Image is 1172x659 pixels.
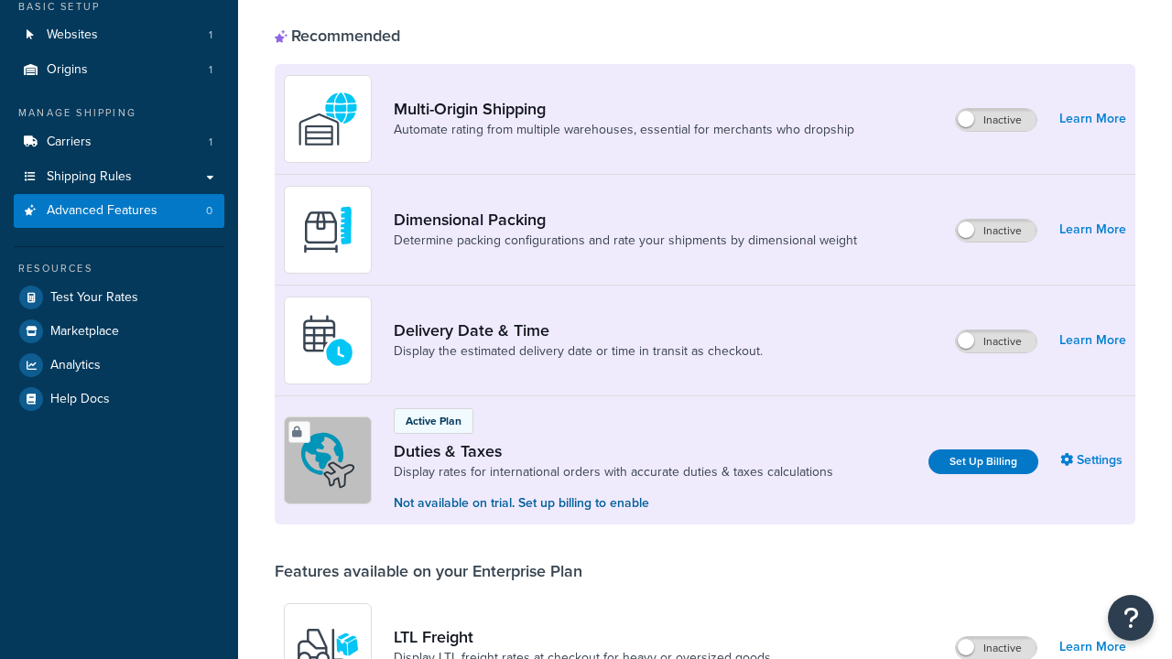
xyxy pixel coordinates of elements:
[394,232,857,250] a: Determine packing configurations and rate your shipments by dimensional weight
[14,194,224,228] li: Advanced Features
[1108,595,1154,641] button: Open Resource Center
[50,358,101,373] span: Analytics
[14,261,224,276] div: Resources
[14,281,224,314] a: Test Your Rates
[14,349,224,382] a: Analytics
[14,194,224,228] a: Advanced Features0
[47,62,88,78] span: Origins
[1059,328,1126,353] a: Learn More
[394,627,771,647] a: LTL Freight
[1059,106,1126,132] a: Learn More
[14,125,224,159] li: Carriers
[14,105,224,121] div: Manage Shipping
[956,637,1036,659] label: Inactive
[394,121,854,139] a: Automate rating from multiple warehouses, essential for merchants who dropship
[956,220,1036,242] label: Inactive
[14,18,224,52] a: Websites1
[14,160,224,194] a: Shipping Rules
[275,26,400,46] div: Recommended
[209,27,212,43] span: 1
[47,169,132,185] span: Shipping Rules
[50,392,110,407] span: Help Docs
[50,290,138,306] span: Test Your Rates
[47,27,98,43] span: Websites
[14,53,224,87] a: Origins1
[394,320,763,340] a: Delivery Date & Time
[394,493,833,513] p: Not available on trial. Set up billing to enable
[14,18,224,52] li: Websites
[209,135,212,150] span: 1
[14,53,224,87] li: Origins
[394,463,833,481] a: Display rates for international orders with accurate duties & taxes calculations
[50,324,119,340] span: Marketplace
[47,203,157,219] span: Advanced Features
[394,99,854,119] a: Multi-Origin Shipping
[394,210,857,230] a: Dimensional Packing
[275,561,582,581] div: Features available on your Enterprise Plan
[296,198,360,262] img: DTVBYsAAAAAASUVORK5CYII=
[928,449,1038,474] a: Set Up Billing
[47,135,92,150] span: Carriers
[1059,217,1126,243] a: Learn More
[394,441,833,461] a: Duties & Taxes
[394,342,763,361] a: Display the estimated delivery date or time in transit as checkout.
[1060,448,1126,473] a: Settings
[14,315,224,348] a: Marketplace
[209,62,212,78] span: 1
[296,87,360,151] img: WatD5o0RtDAAAAAElFTkSuQmCC
[296,308,360,373] img: gfkeb5ejjkALwAAAABJRU5ErkJggg==
[206,203,212,219] span: 0
[956,109,1036,131] label: Inactive
[14,125,224,159] a: Carriers1
[956,330,1036,352] label: Inactive
[14,383,224,416] a: Help Docs
[406,413,461,429] p: Active Plan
